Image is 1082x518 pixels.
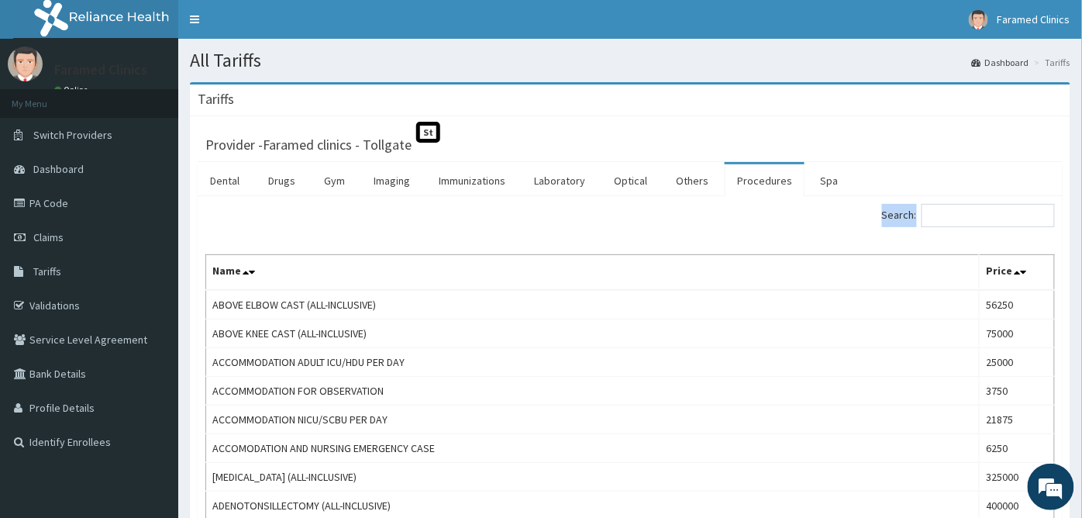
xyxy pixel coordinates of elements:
span: St [416,122,440,143]
span: Tariffs [33,264,61,278]
td: 3750 [980,377,1055,406]
div: Chat with us now [81,87,260,107]
a: Immunizations [426,164,518,197]
a: Others [663,164,721,197]
div: Minimize live chat window [254,8,291,45]
td: 25000 [980,348,1055,377]
td: ACCOMMODATION FOR OBSERVATION [206,377,980,406]
a: Gym [312,164,357,197]
th: Price [980,255,1055,291]
td: ACCOMODATION AND NURSING EMERGENCY CASE [206,434,980,463]
span: We're online! [90,158,214,315]
label: Search: [882,204,1055,227]
a: Procedures [725,164,805,197]
input: Search: [922,204,1055,227]
span: Claims [33,230,64,244]
img: User Image [969,10,988,29]
span: Switch Providers [33,128,112,142]
span: Dashboard [33,162,84,176]
li: Tariffs [1031,56,1070,69]
a: Spa [808,164,851,197]
img: d_794563401_company_1708531726252_794563401 [29,78,63,116]
a: Laboratory [522,164,598,197]
textarea: Type your message and hit 'Enter' [8,350,295,404]
a: Optical [601,164,660,197]
span: Faramed Clinics [998,12,1070,26]
img: User Image [8,47,43,81]
td: [MEDICAL_DATA] (ALL-INCLUSIVE) [206,463,980,492]
th: Name [206,255,980,291]
a: Dashboard [972,56,1029,69]
h3: Provider - Faramed clinics - Tollgate [205,138,412,152]
td: 75000 [980,319,1055,348]
td: ACCOMMODATION NICU/SCBU PER DAY [206,406,980,434]
td: 21875 [980,406,1055,434]
a: Dental [198,164,252,197]
a: Drugs [256,164,308,197]
td: ACCOMMODATION ADULT ICU/HDU PER DAY [206,348,980,377]
td: 325000 [980,463,1055,492]
a: Online [54,85,91,95]
td: 56250 [980,290,1055,319]
p: Faramed Clinics [54,63,147,77]
h1: All Tariffs [190,50,1070,71]
a: Imaging [361,164,422,197]
td: ABOVE ELBOW CAST (ALL-INCLUSIVE) [206,290,980,319]
td: ABOVE KNEE CAST (ALL-INCLUSIVE) [206,319,980,348]
h3: Tariffs [198,92,234,106]
td: 6250 [980,434,1055,463]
